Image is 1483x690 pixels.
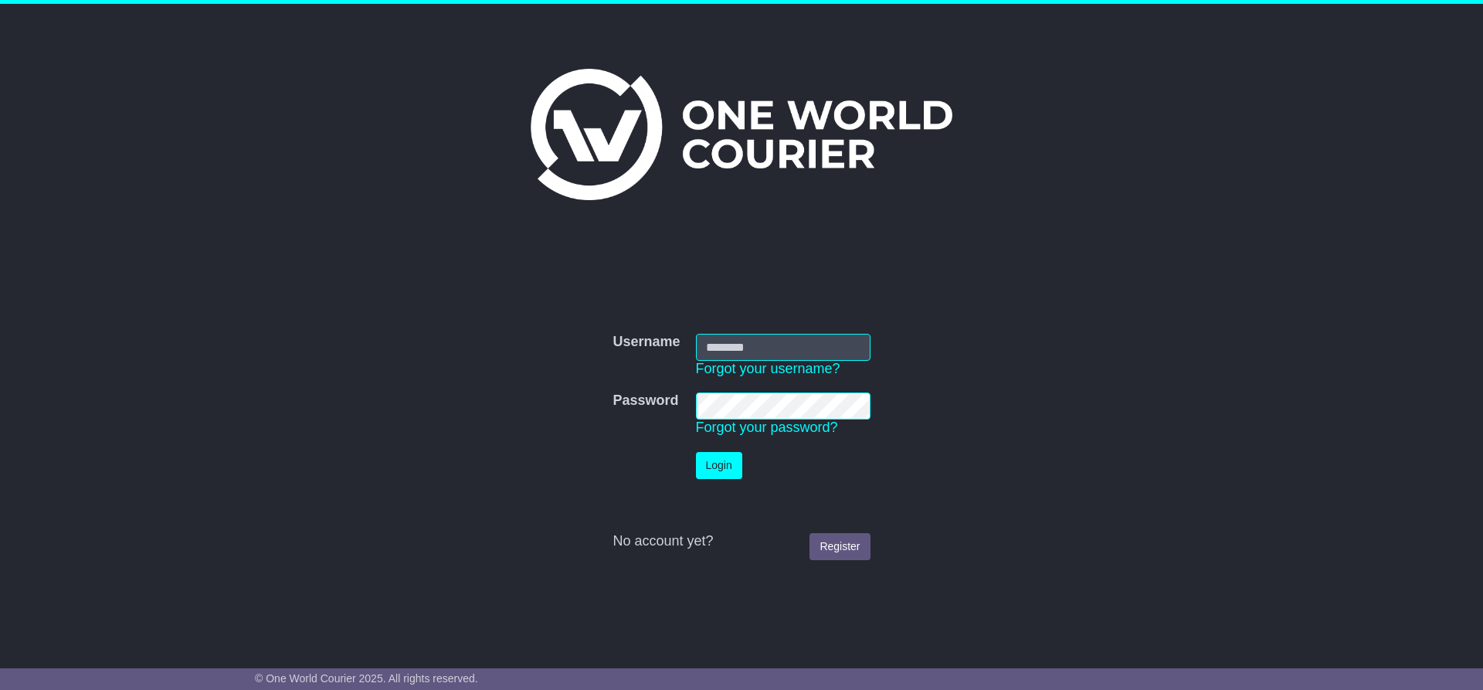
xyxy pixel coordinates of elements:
label: Password [613,393,678,410]
span: © One World Courier 2025. All rights reserved. [255,672,478,685]
label: Username [613,334,680,351]
button: Login [696,452,742,479]
a: Register [809,533,870,560]
img: One World [531,69,952,200]
a: Forgot your password? [696,420,838,435]
a: Forgot your username? [696,361,840,376]
div: No account yet? [613,533,870,550]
